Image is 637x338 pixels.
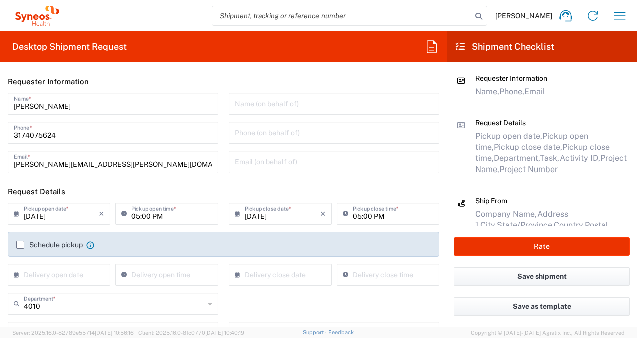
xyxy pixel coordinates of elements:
[494,153,540,163] span: Department,
[212,6,472,25] input: Shipment, tracking or reference number
[499,87,524,96] span: Phone,
[12,41,127,53] h2: Desktop Shipment Request
[99,206,104,222] i: ×
[554,220,585,230] span: Country,
[454,267,630,286] button: Save shipment
[303,329,328,335] a: Support
[475,209,537,219] span: Company Name,
[454,297,630,316] button: Save as template
[475,119,526,127] span: Request Details
[475,197,507,205] span: Ship From
[497,220,554,230] span: State/Province,
[320,206,326,222] i: ×
[475,74,547,82] span: Requester Information
[456,41,554,53] h2: Shipment Checklist
[95,330,134,336] span: [DATE] 10:56:16
[16,241,83,249] label: Schedule pickup
[495,11,552,20] span: [PERSON_NAME]
[560,153,600,163] span: Activity ID,
[540,153,560,163] span: Task,
[8,77,89,87] h2: Requester Information
[480,220,497,230] span: City,
[8,187,65,197] h2: Request Details
[454,237,630,256] button: Rate
[328,329,354,335] a: Feedback
[205,330,244,336] span: [DATE] 10:40:19
[475,87,499,96] span: Name,
[475,131,542,141] span: Pickup open date,
[524,87,545,96] span: Email
[494,142,562,152] span: Pickup close date,
[138,330,244,336] span: Client: 2025.16.0-8fc0770
[12,330,134,336] span: Server: 2025.16.0-82789e55714
[499,164,558,174] span: Project Number
[471,328,625,337] span: Copyright © [DATE]-[DATE] Agistix Inc., All Rights Reserved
